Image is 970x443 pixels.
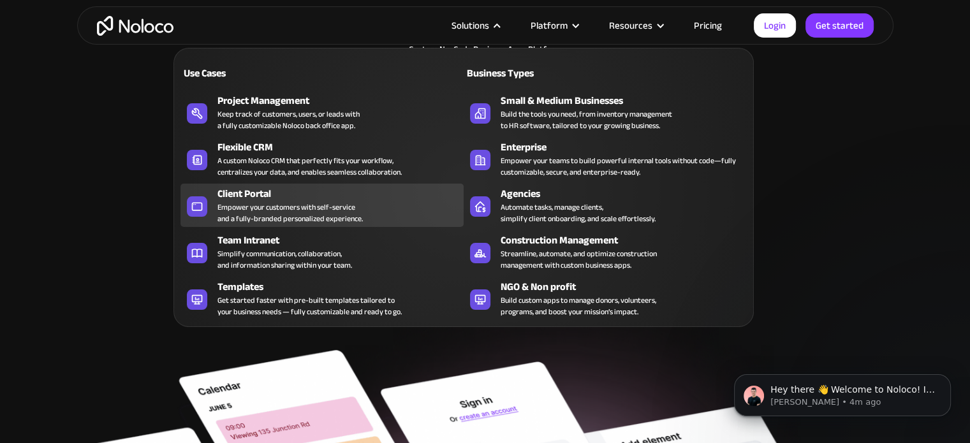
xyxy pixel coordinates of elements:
div: Empower your teams to build powerful internal tools without code—fully customizable, secure, and ... [501,155,740,178]
a: home [97,16,173,36]
h2: Business Apps for Teams [90,68,881,170]
div: Keep track of customers, users, or leads with a fully customizable Noloco back office app. [217,108,360,131]
div: A custom Noloco CRM that perfectly fits your workflow, centralizes your data, and enables seamles... [217,155,402,178]
a: EnterpriseEmpower your teams to build powerful internal tools without code—fully customizable, se... [464,137,747,180]
div: Streamline, automate, and optimize construction management with custom business apps. [501,248,657,271]
div: Automate tasks, manage clients, simplify client onboarding, and scale effortlessly. [501,201,656,224]
nav: Solutions [173,30,754,327]
a: Client PortalEmpower your customers with self-serviceand a fully-branded personalized experience. [180,184,464,227]
div: Flexible CRM [217,140,469,155]
div: Platform [531,17,568,34]
a: Pricing [678,17,738,34]
a: Login [754,13,796,38]
div: Agencies [501,186,753,201]
a: Use Cases [180,58,464,87]
div: NGO & Non profit [501,279,753,294]
div: Solutions [452,17,489,34]
div: Solutions [436,17,515,34]
div: Business Types [464,66,600,81]
a: NGO & Non profitBuild custom apps to manage donors, volunteers,programs, and boost your mission’s... [464,277,747,320]
div: Client Portal [217,186,469,201]
div: Templates [217,279,469,294]
a: Business Types [464,58,747,87]
div: Simplify communication, collaboration, and information sharing within your team. [217,248,352,271]
a: Get started [805,13,874,38]
div: Resources [593,17,678,34]
div: Enterprise [501,140,753,155]
div: Project Management [217,93,469,108]
div: Resources [609,17,652,34]
a: Small & Medium BusinessesBuild the tools you need, from inventory managementto HR software, tailo... [464,91,747,134]
div: Construction Management [501,233,753,248]
a: TemplatesGet started faster with pre-built templates tailored toyour business needs — fully custo... [180,277,464,320]
div: Team Intranet [217,233,469,248]
div: Build the tools you need, from inventory management to HR software, tailored to your growing busi... [501,108,672,131]
div: Platform [515,17,593,34]
a: Construction ManagementStreamline, automate, and optimize constructionmanagement with custom busi... [464,230,747,273]
iframe: Intercom notifications message [715,347,970,437]
div: Empower your customers with self-service and a fully-branded personalized experience. [217,201,363,224]
a: AgenciesAutomate tasks, manage clients,simplify client onboarding, and scale effortlessly. [464,184,747,227]
div: Get started faster with pre-built templates tailored to your business needs — fully customizable ... [217,294,402,317]
a: Team IntranetSimplify communication, collaboration,and information sharing within your team. [180,230,464,273]
a: Flexible CRMA custom Noloco CRM that perfectly fits your workflow,centralizes your data, and enab... [180,137,464,180]
div: Build custom apps to manage donors, volunteers, programs, and boost your mission’s impact. [501,294,656,317]
div: Small & Medium Businesses [501,93,753,108]
div: Use Cases [180,66,317,81]
a: Project ManagementKeep track of customers, users, or leads witha fully customizable Noloco back o... [180,91,464,134]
